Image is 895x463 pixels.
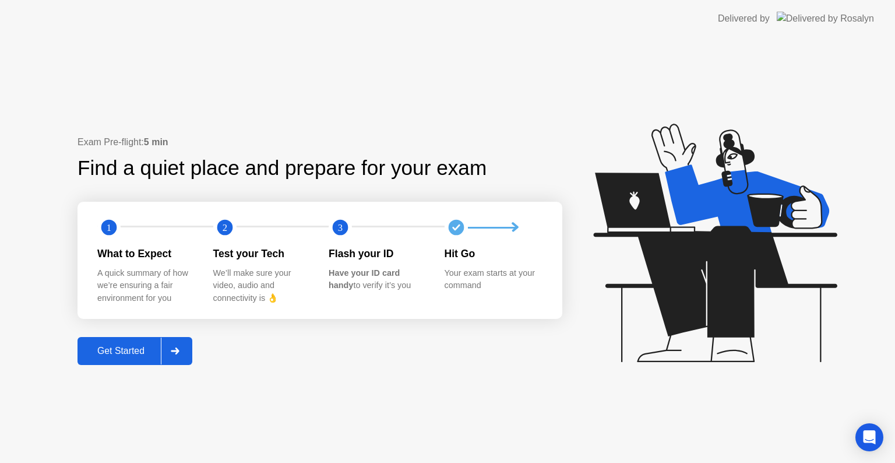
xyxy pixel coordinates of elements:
div: Exam Pre-flight: [77,135,562,149]
div: Your exam starts at your command [445,267,542,292]
div: What to Expect [97,246,195,261]
button: Get Started [77,337,192,365]
div: Find a quiet place and prepare for your exam [77,153,488,184]
b: 5 min [144,137,168,147]
div: Get Started [81,346,161,356]
text: 1 [107,222,111,233]
div: Open Intercom Messenger [855,423,883,451]
b: Have your ID card handy [329,268,400,290]
div: We’ll make sure your video, audio and connectivity is 👌 [213,267,311,305]
div: Delivered by [718,12,770,26]
div: A quick summary of how we’re ensuring a fair environment for you [97,267,195,305]
text: 2 [222,222,227,233]
div: Hit Go [445,246,542,261]
text: 3 [338,222,343,233]
div: Flash your ID [329,246,426,261]
div: Test your Tech [213,246,311,261]
img: Delivered by Rosalyn [777,12,874,25]
div: to verify it’s you [329,267,426,292]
